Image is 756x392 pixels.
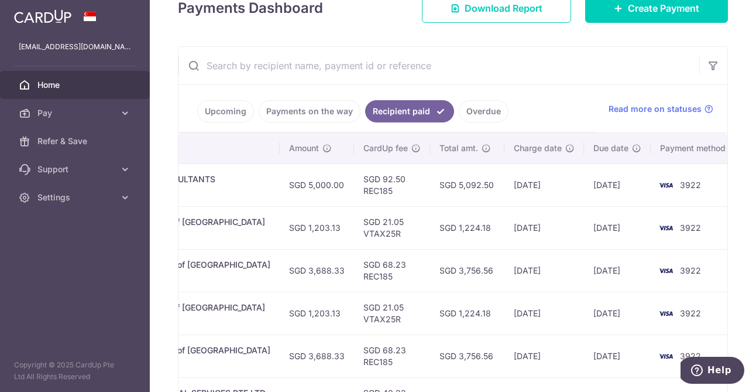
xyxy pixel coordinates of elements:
[280,292,354,335] td: SGD 1,203.13
[651,133,740,163] th: Payment method
[178,47,699,84] input: Search by recipient name, payment id or reference
[19,41,131,53] p: [EMAIL_ADDRESS][DOMAIN_NAME]
[504,163,584,206] td: [DATE]
[654,178,678,192] img: Bank Card
[259,100,360,122] a: Payments on the way
[430,249,504,292] td: SGD 3,756.56
[514,142,562,154] span: Charge date
[37,163,115,175] span: Support
[584,206,651,249] td: [DATE]
[465,1,542,15] span: Download Report
[280,249,354,292] td: SGD 3,688.33
[680,351,701,361] span: 3922
[609,103,713,115] a: Read more on statuses
[197,100,254,122] a: Upcoming
[459,100,508,122] a: Overdue
[628,1,699,15] span: Create Payment
[365,100,454,122] a: Recipient paid
[654,349,678,363] img: Bank Card
[654,264,678,278] img: Bank Card
[584,292,651,335] td: [DATE]
[504,249,584,292] td: [DATE]
[584,163,651,206] td: [DATE]
[680,308,701,318] span: 3922
[504,206,584,249] td: [DATE]
[354,335,430,377] td: SGD 68.23 REC185
[430,206,504,249] td: SGD 1,224.18
[680,265,701,275] span: 3922
[430,163,504,206] td: SGD 5,092.50
[439,142,478,154] span: Total amt.
[37,192,115,203] span: Settings
[354,292,430,335] td: SGD 21.05 VTAX25R
[593,142,628,154] span: Due date
[430,335,504,377] td: SGD 3,756.56
[681,357,744,386] iframe: Opens a widget where you can find more information
[654,221,678,235] img: Bank Card
[354,249,430,292] td: SGD 68.23 REC185
[280,206,354,249] td: SGD 1,203.13
[680,223,701,233] span: 3922
[504,292,584,335] td: [DATE]
[363,142,408,154] span: CardUp fee
[289,142,319,154] span: Amount
[430,292,504,335] td: SGD 1,224.18
[609,103,702,115] span: Read more on statuses
[14,9,71,23] img: CardUp
[654,306,678,321] img: Bank Card
[37,107,115,119] span: Pay
[280,335,354,377] td: SGD 3,688.33
[584,335,651,377] td: [DATE]
[504,335,584,377] td: [DATE]
[354,206,430,249] td: SGD 21.05 VTAX25R
[680,180,701,190] span: 3922
[354,163,430,206] td: SGD 92.50 REC185
[584,249,651,292] td: [DATE]
[280,163,354,206] td: SGD 5,000.00
[37,79,115,91] span: Home
[37,135,115,147] span: Refer & Save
